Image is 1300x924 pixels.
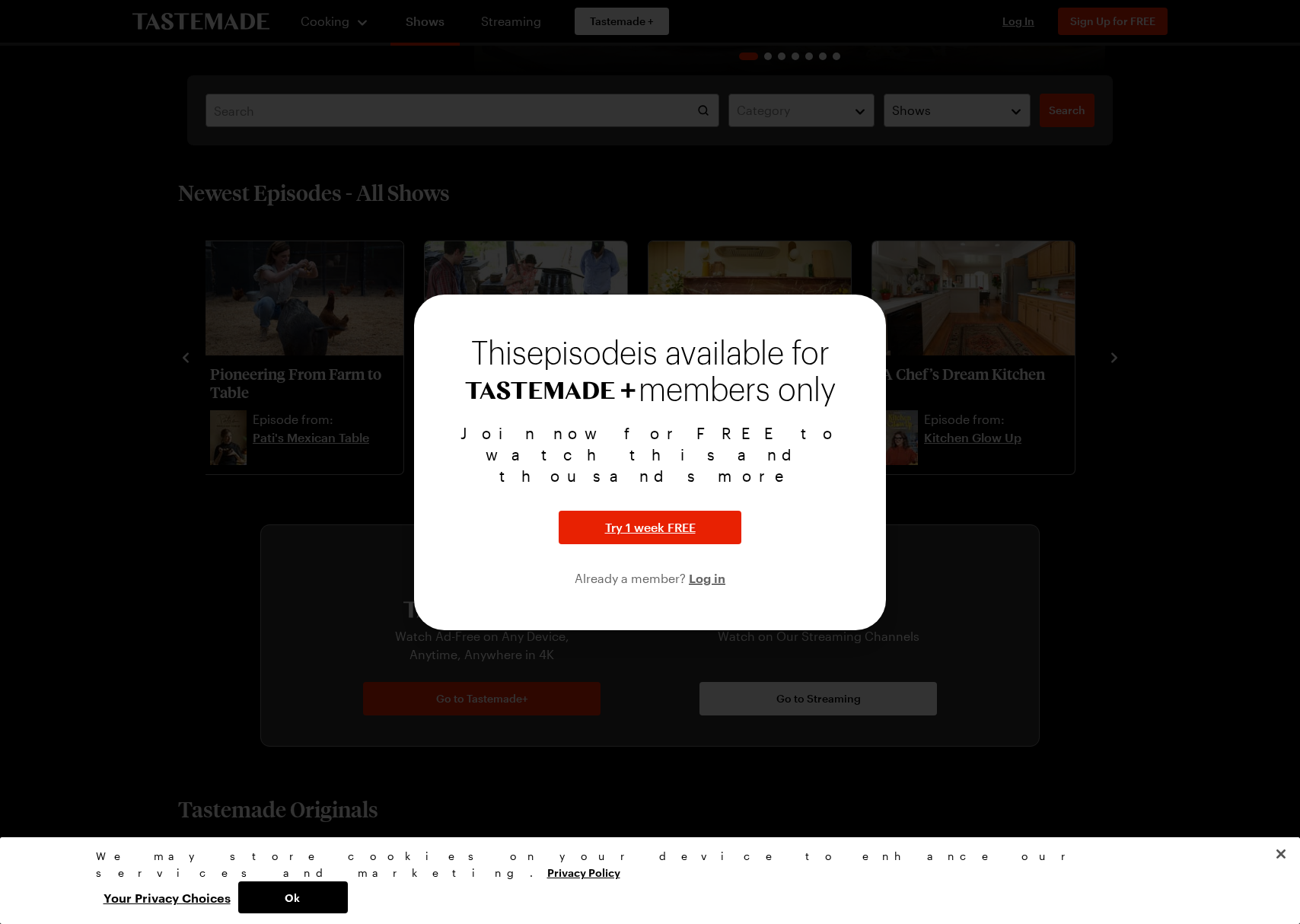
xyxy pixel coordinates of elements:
[471,339,830,369] span: This episode is available for
[96,881,238,913] button: Your Privacy Choices
[689,569,725,587] button: Log in
[559,511,741,544] button: Try 1 week FREE
[1264,837,1298,871] button: Close
[465,381,636,400] img: Tastemade+
[575,571,689,585] span: Already a member?
[639,374,836,407] span: members only
[432,422,868,486] p: Join now for FREE to watch this and thousands more
[605,518,696,537] span: Try 1 week FREE
[96,848,1192,881] div: We may store cookies on your device to enhance our services and marketing.
[547,865,620,879] a: More information about your privacy, opens in a new tab
[238,881,348,913] button: Ok
[96,848,1192,913] div: Privacy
